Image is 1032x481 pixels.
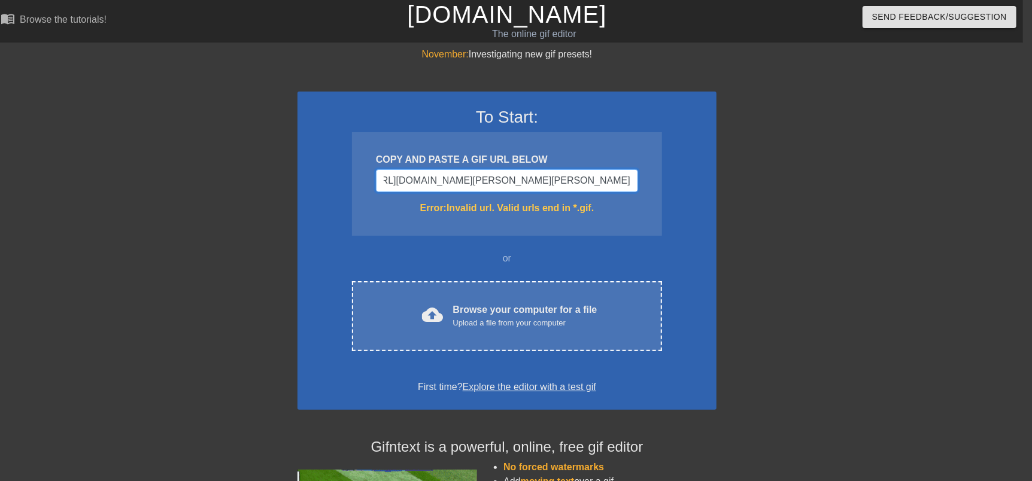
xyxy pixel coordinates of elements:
button: Send Feedback/Suggestion [863,6,1016,28]
h3: To Start: [313,107,701,127]
h4: Gifntext is a powerful, online, free gif editor [298,439,717,456]
span: November: [422,49,469,59]
span: menu_book [1,11,15,26]
div: Error: Invalid url. Valid urls end in *.gif. [376,201,638,215]
a: Browse the tutorials! [1,11,107,30]
div: or [329,251,685,266]
div: Browse your computer for a file [453,303,597,329]
div: COPY AND PASTE A GIF URL BELOW [376,153,638,167]
div: First time? [313,380,701,394]
a: [DOMAIN_NAME] [407,1,606,28]
span: Send Feedback/Suggestion [872,10,1007,25]
span: cloud_upload [422,304,444,325]
input: Username [376,169,638,192]
div: Investigating new gif presets! [298,47,717,62]
div: Browse the tutorials! [20,14,107,25]
span: No forced watermarks [503,462,604,472]
div: The online gif editor [341,27,728,41]
a: Explore the editor with a test gif [463,382,596,392]
div: Upload a file from your computer [453,317,597,329]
